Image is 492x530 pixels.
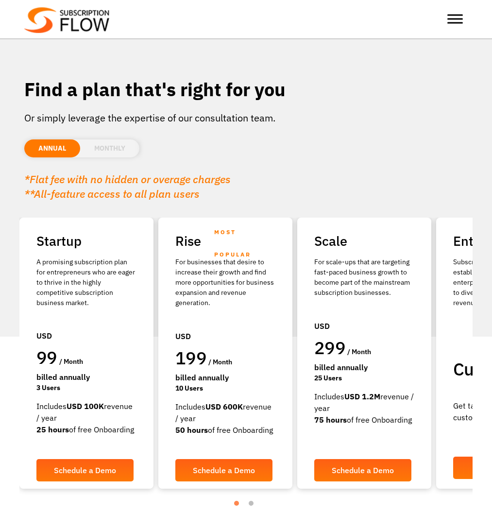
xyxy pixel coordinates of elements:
div: For businesses that desire to increase their growth and find more opportunities for business expa... [175,257,275,308]
p: Or simply leverage the expertise of our consultation team. [24,111,468,125]
strong: 75 hours [314,415,347,425]
div: 10 Users [175,383,275,393]
button: 2 of 2 [249,501,258,511]
a: Schedule a Demo [314,459,411,481]
div: 3 Users [36,383,136,393]
li: ANNUAL [24,139,80,157]
img: Subscriptionflow [24,7,109,33]
h2: Scale [314,230,414,252]
em: *Flat fee with no hidden or overage charges [24,172,231,186]
em: **All-feature access to all plan users [24,187,200,201]
strong: USD 1.2M [344,392,380,401]
a: Schedule a Demo [36,459,134,481]
span: Schedule a Demo [332,466,394,474]
div: Billed Annually [36,371,136,383]
a: Schedule a Demo [175,459,272,481]
p: A promising subscription plan for entrepreneurs who are eager to thrive in the highly competitive... [36,257,136,308]
strong: USD 100K [67,401,104,411]
span: 199 [175,346,206,369]
div: Includes revenue / year of free Onboarding [175,401,275,436]
strong: 25 hours [36,425,69,434]
span: Schedule a Demo [54,466,116,474]
strong: USD 600K [205,402,243,411]
h2: Rise [175,230,275,252]
button: Toggle Menu [447,15,463,24]
button: 1 of 2 [234,501,244,511]
span: MOST POPULAR [214,221,275,266]
span: / month [59,357,83,366]
h1: Find a plan that's right for you [24,78,468,101]
div: Includes revenue / year of free Onboarding [36,400,136,435]
div: USD [314,315,414,337]
div: USD [175,325,275,347]
div: For scale-ups that are targeting fast-paced business growth to become part of the mainstream subs... [314,257,414,298]
strong: 50 hours [175,425,208,435]
h2: Startup [36,230,136,252]
span: / month [347,347,371,356]
span: 99 [36,346,57,369]
div: USD [36,325,136,346]
div: Billed Annually [314,361,414,373]
span: Schedule a Demo [193,466,255,474]
span: / month [208,358,232,366]
span: 299 [314,336,345,359]
div: 25 Users [314,373,414,383]
li: MONTHLY [80,139,139,157]
div: Includes revenue / year of free Onboarding [314,391,414,426]
div: Billed Annually [175,372,275,383]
